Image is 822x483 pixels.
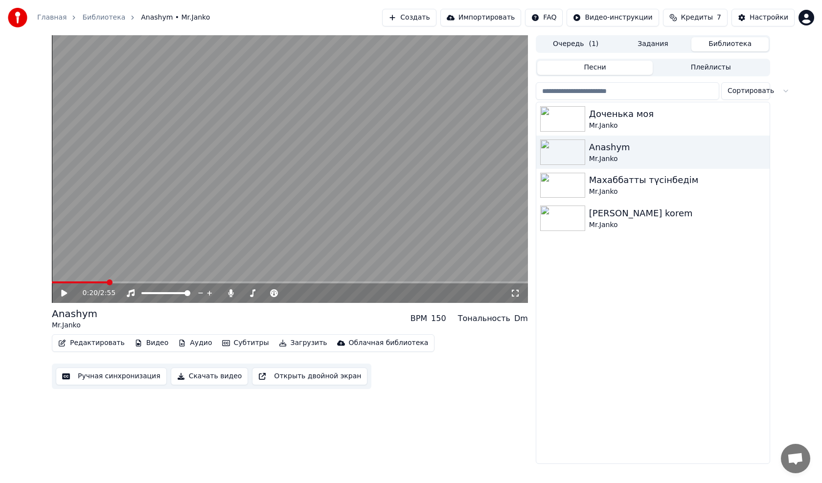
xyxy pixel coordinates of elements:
button: Настройки [731,9,795,26]
button: Видео-инструкции [567,9,659,26]
div: Открытый чат [781,444,810,473]
div: Настройки [750,13,788,23]
button: Ручная синхронизация [56,368,167,385]
div: Mr.Janko [589,187,766,197]
span: Сортировать [728,86,774,96]
div: BPM [411,313,427,324]
button: FAQ [525,9,563,26]
div: Тональность [458,313,510,324]
button: Плейлисты [653,61,769,75]
div: Махаббатты түсінбедім [589,173,766,187]
div: Mr.Janko [589,154,766,164]
button: Задания [615,37,692,51]
button: Загрузить [275,336,331,350]
button: Кредиты7 [663,9,728,26]
button: Редактировать [54,336,129,350]
button: Создать [382,9,436,26]
a: Главная [37,13,67,23]
div: Anashym [589,140,766,154]
button: Субтитры [218,336,273,350]
span: Кредиты [681,13,713,23]
span: Anashym • Mr.Janko [141,13,210,23]
div: [PERSON_NAME] korem [589,207,766,220]
button: Скачать видео [171,368,249,385]
button: Песни [537,61,653,75]
div: 150 [431,313,446,324]
a: Библиотека [82,13,125,23]
div: Mr.Janko [52,321,97,330]
button: Очередь [537,37,615,51]
nav: breadcrumb [37,13,210,23]
button: Импортировать [440,9,522,26]
span: 7 [717,13,721,23]
div: Mr.Janko [589,220,766,230]
button: Открыть двойной экран [252,368,367,385]
button: Видео [131,336,173,350]
div: Облачная библиотека [349,338,429,348]
span: ( 1 ) [589,39,598,49]
span: 2:55 [100,288,115,298]
img: youka [8,8,27,27]
div: Доченька моя [589,107,766,121]
button: Аудио [174,336,216,350]
div: / [83,288,106,298]
div: Anashym [52,307,97,321]
div: Mr.Janko [589,121,766,131]
div: Dm [514,313,528,324]
button: Библиотека [691,37,769,51]
span: 0:20 [83,288,98,298]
